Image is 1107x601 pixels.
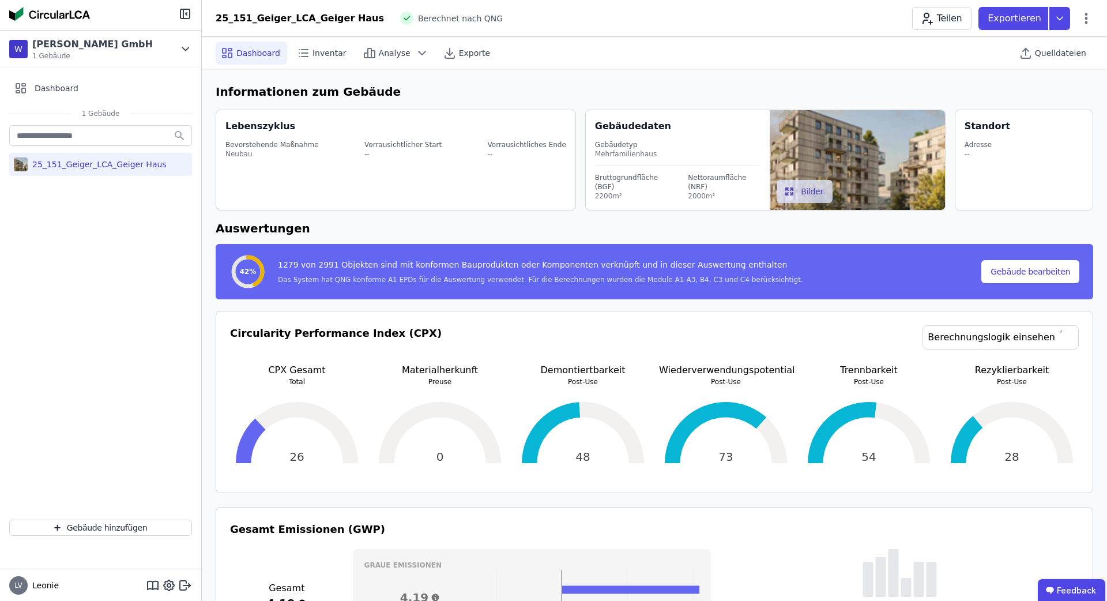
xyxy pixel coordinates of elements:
div: Bruttogrundfläche (BGF) [595,173,672,191]
div: Bevorstehende Maßnahme [225,140,319,149]
div: -- [364,149,442,159]
img: 25_151_Geiger_LCA_Geiger Haus [14,155,28,174]
button: Gebäude bearbeiten [981,260,1079,283]
div: Standort [965,119,1010,133]
p: Total [230,377,364,386]
div: 25_151_Geiger_LCA_Geiger Haus [28,159,167,170]
div: Neubau [225,149,319,159]
span: 1 Gebäude [70,109,131,118]
p: Materialherkunft [373,363,507,377]
div: -- [965,149,992,159]
div: Gebäudetyp [595,140,760,149]
div: -- [488,149,566,159]
img: Concular [9,7,90,21]
span: Berechnet nach QNG [418,13,503,24]
p: Post-Use [945,377,1079,386]
div: 25_151_Geiger_LCA_Geiger Haus [216,12,384,25]
p: Preuse [373,377,507,386]
a: Berechnungslogik einsehen [922,325,1079,350]
div: Adresse [965,140,992,149]
div: Nettoraumfläche (NRF) [688,173,760,191]
h3: Circularity Performance Index (CPX) [230,325,442,363]
div: Lebenszyklus [225,119,295,133]
p: Demontiertbarkeit [516,363,650,377]
p: Exportieren [988,12,1044,25]
div: Mehrfamilienhaus [595,149,760,159]
span: Leonie [28,580,59,591]
h3: Gesamt [230,581,344,595]
div: W [9,40,28,58]
p: Post-Use [516,377,650,386]
div: 2200m² [595,191,672,201]
h6: Informationen zum Gebäude [216,83,1093,100]
div: Vorrausichtliches Ende [488,140,566,149]
span: 1 Gebäude [32,51,153,61]
span: Analyse [379,47,411,59]
div: Vorrausichtlicher Start [364,140,442,149]
span: Exporte [459,47,490,59]
p: Trennbarkeit [802,363,936,377]
span: Inventar [312,47,347,59]
span: 42% [240,267,257,276]
h3: Gesamt Emissionen (GWP) [230,521,1079,538]
img: empty-state [863,549,937,597]
p: Rezyklierbarkeit [945,363,1079,377]
p: Post-Use [802,377,936,386]
div: Gebäudedaten [595,119,770,133]
span: Dashboard [35,82,78,94]
button: Bilder [777,180,833,203]
p: Wiederverwendungspotential [659,363,793,377]
span: Quelldateien [1035,47,1086,59]
button: Teilen [912,7,972,30]
p: Post-Use [659,377,793,386]
div: Das System hat QNG konforme A1 EPDs für die Auswertung verwendet. Für die Berechnungen wurden die... [278,275,803,284]
button: Gebäude hinzufügen [9,520,192,536]
p: CPX Gesamt [230,363,364,377]
div: [PERSON_NAME] GmbH [32,37,153,51]
div: 2000m² [688,191,760,201]
h6: Auswertungen [216,220,1093,237]
h3: Graue Emissionen [364,561,700,570]
div: 1279 von 2991 Objekten sind mit konformen Bauprodukten oder Komponenten verknüpft und in dieser A... [278,259,803,275]
span: Dashboard [236,47,280,59]
span: LV [14,582,22,589]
